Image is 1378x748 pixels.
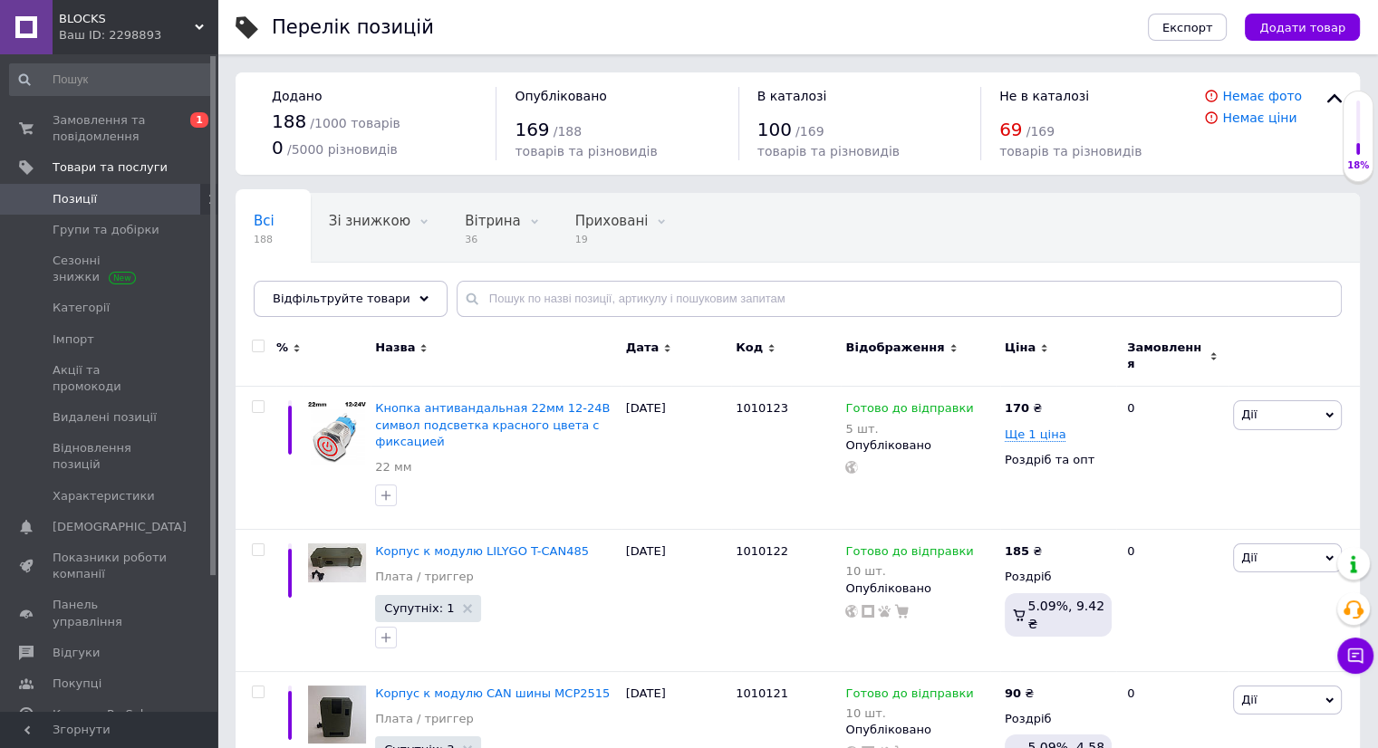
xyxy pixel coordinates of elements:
span: 5.09%, 9.42 ₴ [1027,599,1104,631]
span: 188 [254,233,275,246]
a: Кнопка антивандальная 22мм 12-24В символ подсветка красного цвета с фиксацией [375,401,610,447]
div: Перелік позицій [272,18,434,37]
a: Плата / триггер [375,711,473,727]
span: Додати товар [1259,21,1345,34]
button: Додати товар [1245,14,1360,41]
span: Зі знижкою [329,213,410,229]
div: 10 шт. [845,706,973,720]
span: Імпорт [53,331,94,348]
span: Видалені позиції [53,409,157,426]
b: 170 [1005,401,1029,415]
span: Дії [1241,693,1257,706]
span: Супутніх: 1 [384,602,454,614]
span: 188 [272,110,306,132]
span: Вітрина [465,213,520,229]
div: ₴ [1005,543,1042,560]
span: Показники роботи компанії [53,550,168,582]
span: Дії [1241,551,1257,564]
span: Не в каталозі [999,89,1089,103]
img: Корпус к модулю CAN шины MCP2515 [308,686,366,743]
div: 0 [1116,387,1229,530]
b: 185 [1005,544,1029,558]
span: 100 [757,119,792,140]
span: Каталог ProSale [53,706,150,723]
input: Пошук по назві позиції, артикулу і пошуковим запитам [457,281,1342,317]
span: / 1000 товарів [310,116,400,130]
span: Відфільтруйте товари [273,292,410,305]
span: 0 [272,137,284,158]
span: Приховані [575,213,649,229]
span: Панель управління [53,597,168,629]
div: Роздріб [1005,569,1112,585]
b: 90 [1005,686,1021,700]
span: Опубліковано [515,89,607,103]
span: Групи та добірки [53,222,159,238]
span: Готово до відправки [845,401,973,420]
a: Плата / триггер [375,569,473,585]
a: 22 мм [375,459,411,475]
div: Роздріб [1005,711,1112,727]
input: Пошук [9,63,214,96]
img: Кнопка антивандальная 22мм 12-24В символ подсветка красного цвета с фиксацией [308,400,366,463]
span: Готово до відправки [845,686,973,705]
div: Ваш ID: 2298893 [59,27,217,43]
span: 169 [515,119,549,140]
span: Замовлення [1127,340,1205,372]
div: [DATE] [622,387,731,530]
div: 5 шт. [845,422,973,436]
button: Експорт [1148,14,1228,41]
div: 0 [1116,530,1229,672]
div: Опубліковано [845,722,995,738]
span: Категорії [53,300,110,316]
span: товарів та різновидів [515,144,657,158]
span: 1010123 [736,401,788,415]
span: Характеристики [53,488,155,504]
span: Товари та послуги [53,159,168,176]
span: 1010121 [736,686,788,700]
span: / 169 [1026,124,1055,139]
span: Відгуки [53,645,100,661]
span: 69 [999,119,1022,140]
span: / 169 [795,124,824,139]
button: Чат з покупцем [1337,638,1373,674]
img: Корпус к модулю LILYGO T-CAN485 [308,543,366,581]
span: товарів та різновидів [757,144,900,158]
span: Експорт [1162,21,1213,34]
a: Корпус к модулю CAN шины MCP2515 [375,686,610,700]
span: Покупці [53,676,101,692]
a: Немає ціни [1222,110,1296,125]
div: 18% [1344,159,1373,172]
a: Немає фото [1222,89,1302,103]
div: ₴ [1005,686,1034,702]
span: Сезонні знижки [53,253,168,285]
div: Роздріб та опт [1005,452,1112,468]
span: 1 [190,112,208,128]
div: 10 шт. [845,564,973,578]
span: Назва [375,340,415,356]
span: Позиції [53,191,97,207]
div: Опубліковано [845,437,995,454]
span: [DEMOGRAPHIC_DATA] [53,519,187,535]
span: 19 [575,233,649,246]
div: ₴ [1005,400,1042,417]
span: Відображення [845,340,944,356]
span: % [276,340,288,356]
span: Додано [272,89,322,103]
span: BLOCKS [59,11,195,27]
span: Всі [254,213,275,229]
span: 36 [465,233,520,246]
span: Ціна [1005,340,1036,356]
span: Акції та промокоди [53,362,168,395]
span: Відновлення позицій [53,440,168,473]
span: товарів та різновидів [999,144,1142,158]
span: Опубліковані [254,282,348,298]
a: Корпус к модулю LILYGO T-CAN485 [375,544,589,558]
span: 1010122 [736,544,788,558]
div: [DATE] [622,530,731,672]
span: / 5000 різновидів [287,142,398,157]
span: В каталозі [757,89,827,103]
span: Код [736,340,763,356]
